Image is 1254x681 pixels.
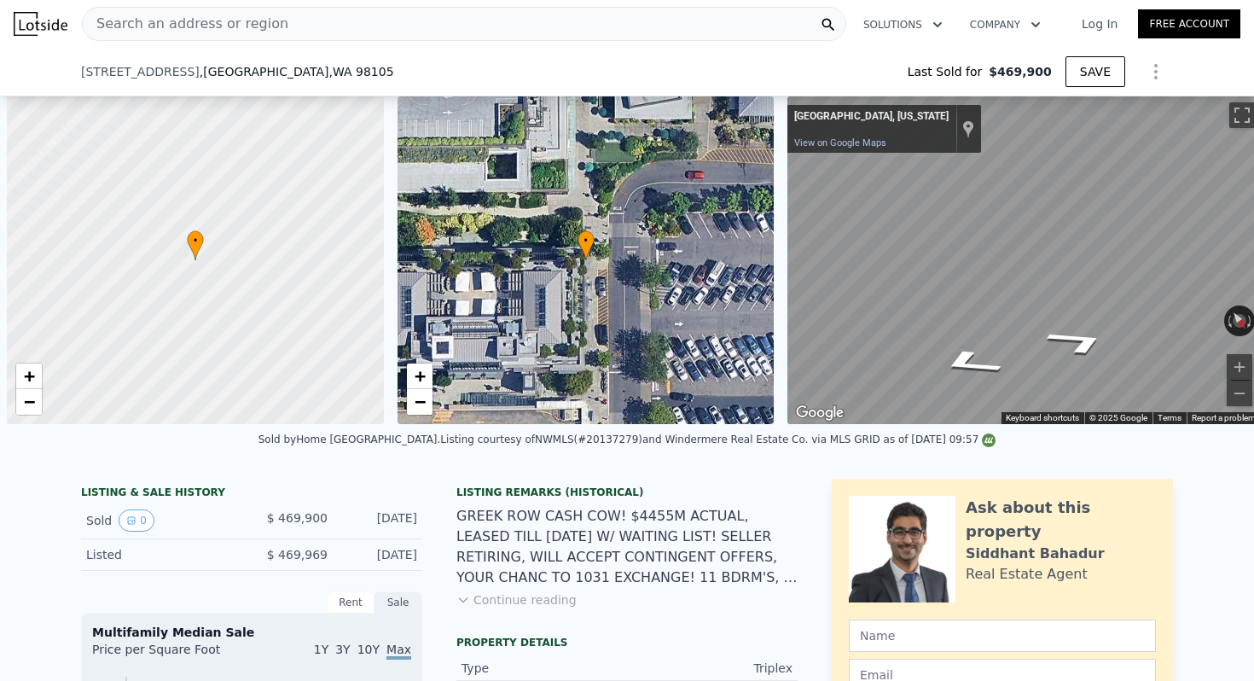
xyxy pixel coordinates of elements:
[849,620,1156,652] input: Name
[966,564,1088,585] div: Real Estate Agent
[910,343,1029,383] path: Go East
[341,546,417,563] div: [DATE]
[1139,55,1173,89] button: Show Options
[16,364,42,389] a: Zoom in
[328,65,393,79] span: , WA 98105
[578,233,595,248] span: •
[966,496,1156,544] div: Ask about this property
[119,509,154,532] button: View historical data
[440,434,996,445] div: Listing courtesy of NWMLS (#20137279) and Windermere Real Estate Co. via MLS GRID as of [DATE] 09:57
[267,548,328,562] span: $ 469,969
[86,509,238,532] div: Sold
[86,546,238,563] div: Listed
[982,434,996,447] img: NWMLS Logo
[1227,354,1252,380] button: Zoom in
[1006,412,1079,424] button: Keyboard shortcuts
[627,660,792,677] div: Triplex
[16,389,42,415] a: Zoom out
[1061,15,1138,32] a: Log In
[966,544,1105,564] div: Siddhant Bahadur
[407,389,433,415] a: Zoom out
[187,230,204,260] div: •
[414,365,425,387] span: +
[267,511,328,525] span: $ 469,900
[456,506,798,588] div: GREEK ROW CASH COW! $4455M ACTUAL, LEASED TILL [DATE] W/ WAITING LIST! SELLER RETIRING, WILL ACCE...
[92,641,252,668] div: Price per Square Foot
[456,636,798,649] div: Property details
[1158,413,1181,422] a: Terms (opens in new tab)
[187,233,204,248] span: •
[314,643,328,656] span: 1Y
[357,643,380,656] span: 10Y
[83,14,288,34] span: Search an address or region
[956,9,1054,40] button: Company
[850,9,956,40] button: Solutions
[462,660,627,677] div: Type
[341,509,417,532] div: [DATE]
[258,434,441,445] div: Sold by Home [GEOGRAPHIC_DATA] .
[407,364,433,389] a: Zoom in
[81,486,422,503] div: LISTING & SALE HISTORY
[794,137,886,148] a: View on Google Maps
[200,63,394,80] span: , [GEOGRAPHIC_DATA]
[1138,9,1240,38] a: Free Account
[386,643,411,660] span: Max
[456,486,798,499] div: Listing Remarks (Historical)
[989,63,1052,80] span: $469,900
[1065,56,1125,87] button: SAVE
[792,402,848,424] img: Google
[1226,305,1254,337] button: Reset the view
[81,63,200,80] span: [STREET_ADDRESS]
[335,643,350,656] span: 3Y
[14,12,67,36] img: Lotside
[456,591,577,608] button: Continue reading
[327,591,374,614] div: Rent
[1224,306,1234,336] button: Rotate counterclockwise
[908,63,990,80] span: Last Sold for
[92,624,411,641] div: Multifamily Median Sale
[578,230,595,260] div: •
[962,119,974,138] a: Show location on map
[414,391,425,412] span: −
[792,402,848,424] a: Open this area in Google Maps (opens a new window)
[24,391,35,412] span: −
[1019,322,1139,362] path: Go West
[794,110,949,124] div: [GEOGRAPHIC_DATA], [US_STATE]
[1227,381,1252,406] button: Zoom out
[374,591,422,614] div: Sale
[1089,413,1147,422] span: © 2025 Google
[24,365,35,387] span: +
